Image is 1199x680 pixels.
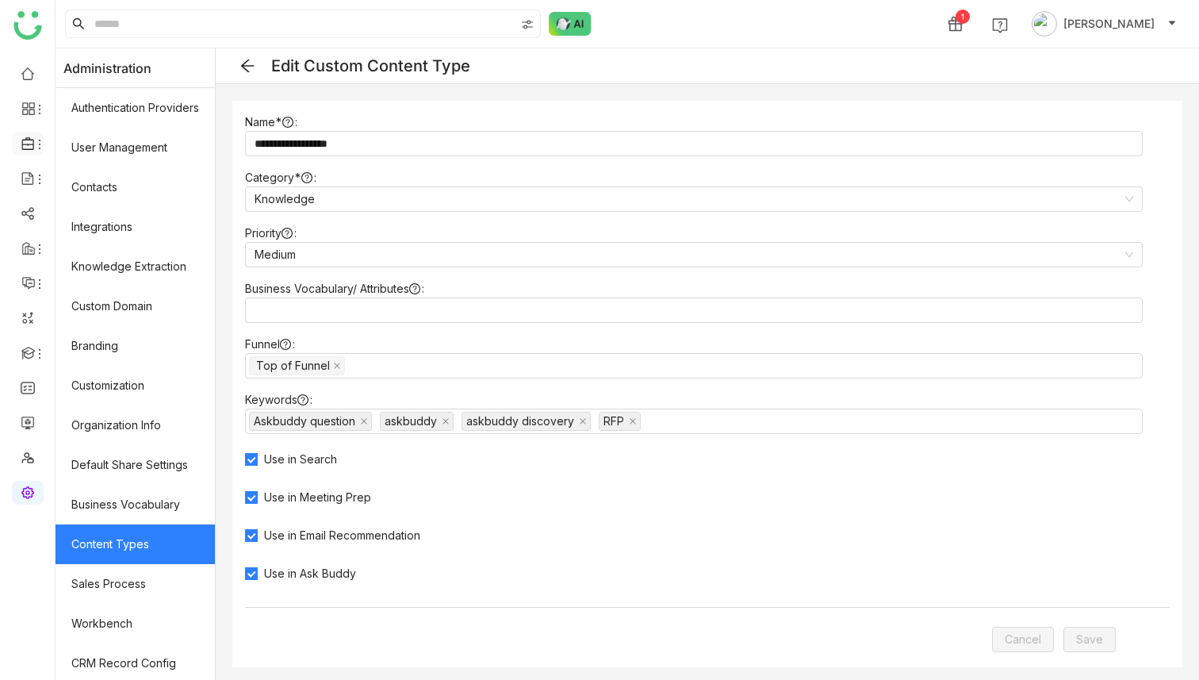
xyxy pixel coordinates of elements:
a: User Management [56,128,215,167]
img: ask-buddy-normal.svg [549,12,592,36]
div: 1 [956,10,970,24]
span: [PERSON_NAME] [1063,15,1155,33]
nz-select-item: Top of Funnel [249,356,345,375]
span: Use in Meeting Prep [258,489,377,506]
label: Business Vocabulary/ Attributes [245,280,431,298]
a: Default Share Settings [56,445,215,485]
div: Top of Funnel [256,357,330,375]
a: Customization [56,366,215,405]
img: logo [13,11,42,40]
a: Organization Info [56,405,215,445]
a: Workbench [56,604,215,644]
a: Custom Domain [56,286,215,326]
a: Integrations [56,207,215,247]
label: Name* [245,113,304,131]
nz-select-item: askbuddy discovery [462,412,591,431]
nz-select-item: askbuddy [380,412,454,431]
span: Use in Search [258,451,343,468]
nz-select-item: Knowledge [255,187,1133,211]
img: avatar [1032,11,1057,36]
img: search-type.svg [521,18,534,31]
label: Keywords [245,391,319,409]
span: Edit Custom Content Type [271,56,470,75]
label: Category* [245,169,323,186]
a: Business Vocabulary [56,485,215,524]
label: Funnel [245,336,301,353]
button: Cancel [992,627,1054,652]
label: Priority [245,225,303,242]
nz-select-item: RFP [599,412,641,431]
span: Use in Ask Buddy [258,565,362,582]
a: Contacts [56,167,215,207]
a: Sales Process [56,564,215,604]
span: Use in Email Recommendation [258,527,427,544]
a: Knowledge Extraction [56,247,215,286]
a: Content Types [56,524,215,564]
span: Administration [63,48,151,88]
button: Save [1063,627,1116,652]
a: Authentication Providers [56,88,215,128]
a: Branding [56,326,215,366]
nz-select-item: Medium [255,243,1133,267]
img: help.svg [992,17,1008,33]
nz-select-item: Askbuddy question [249,412,372,431]
button: [PERSON_NAME] [1029,11,1180,36]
